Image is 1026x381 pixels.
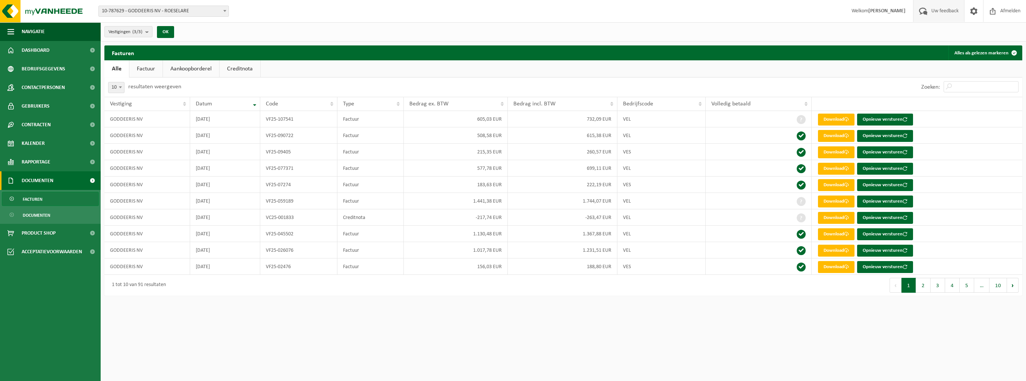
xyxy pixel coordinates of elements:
[617,193,706,209] td: VEL
[857,261,913,273] button: Opnieuw versturen
[857,245,913,257] button: Opnieuw versturen
[857,146,913,158] button: Opnieuw versturen
[98,6,229,17] span: 10-787629 - GODDEERIS NV - ROESELARE
[818,196,855,207] a: Download
[921,84,940,90] label: Zoeken:
[974,278,989,293] span: …
[22,78,65,97] span: Contactpersonen
[108,26,142,38] span: Vestigingen
[337,127,404,144] td: Factuur
[260,144,338,160] td: VF25-09405
[337,160,404,177] td: Factuur
[337,258,404,275] td: Factuur
[104,60,129,77] a: Alle
[508,193,617,209] td: 1.744,07 EUR
[163,60,219,77] a: Aankoopborderel
[220,60,260,77] a: Creditnota
[617,242,706,258] td: VEL
[132,29,142,34] count: (3/3)
[22,60,65,78] span: Bedrijfsgegevens
[104,144,190,160] td: GODDEERIS NV
[857,228,913,240] button: Opnieuw versturen
[104,209,190,226] td: GODDEERIS NV
[104,26,152,37] button: Vestigingen(3/3)
[190,209,260,226] td: [DATE]
[857,163,913,175] button: Opnieuw versturen
[99,6,229,16] span: 10-787629 - GODDEERIS NV - ROESELARE
[337,177,404,193] td: Factuur
[2,192,99,206] a: Facturen
[617,226,706,242] td: VEL
[960,278,974,293] button: 5
[617,258,706,275] td: VES
[508,127,617,144] td: 615,38 EUR
[104,45,142,60] h2: Facturen
[260,160,338,177] td: VF25-077371
[104,111,190,127] td: GODDEERIS NV
[260,226,338,242] td: VF25-045502
[404,111,508,127] td: 605,03 EUR
[945,278,960,293] button: 4
[617,160,706,177] td: VEL
[617,144,706,160] td: VES
[129,60,163,77] a: Factuur
[337,144,404,160] td: Factuur
[931,278,945,293] button: 3
[617,127,706,144] td: VEL
[104,177,190,193] td: GODDEERIS NV
[337,209,404,226] td: Creditnota
[857,196,913,207] button: Opnieuw versturen
[857,130,913,142] button: Opnieuw versturen
[22,22,45,41] span: Navigatie
[868,8,906,14] strong: [PERSON_NAME]
[190,226,260,242] td: [DATE]
[190,144,260,160] td: [DATE]
[818,114,855,126] a: Download
[23,192,43,206] span: Facturen
[190,111,260,127] td: [DATE]
[22,41,50,60] span: Dashboard
[196,101,212,107] span: Datum
[890,278,901,293] button: Previous
[623,101,653,107] span: Bedrijfscode
[711,101,750,107] span: Volledig betaald
[513,101,556,107] span: Bedrag incl. BTW
[104,226,190,242] td: GODDEERIS NV
[190,242,260,258] td: [DATE]
[404,127,508,144] td: 508,58 EUR
[508,258,617,275] td: 188,80 EUR
[260,193,338,209] td: VF25-059189
[508,144,617,160] td: 260,57 EUR
[337,111,404,127] td: Factuur
[404,209,508,226] td: -217,74 EUR
[617,177,706,193] td: VES
[508,209,617,226] td: -263,47 EUR
[104,127,190,144] td: GODDEERIS NV
[260,127,338,144] td: VF25-090722
[23,208,50,222] span: Documenten
[22,242,82,261] span: Acceptatievoorwaarden
[916,278,931,293] button: 2
[617,111,706,127] td: VEL
[22,134,45,153] span: Kalender
[508,111,617,127] td: 732,09 EUR
[128,84,181,90] label: resultaten weergeven
[260,177,338,193] td: VF25-07274
[22,224,56,242] span: Product Shop
[108,82,124,93] span: 10
[857,114,913,126] button: Opnieuw versturen
[617,209,706,226] td: VEL
[1007,278,1019,293] button: Next
[818,261,855,273] a: Download
[260,111,338,127] td: VF25-107541
[989,278,1007,293] button: 10
[409,101,449,107] span: Bedrag ex. BTW
[404,160,508,177] td: 577,78 EUR
[818,228,855,240] a: Download
[260,258,338,275] td: VF25-02476
[818,146,855,158] a: Download
[157,26,174,38] button: OK
[108,279,166,292] div: 1 tot 10 van 91 resultaten
[2,208,99,222] a: Documenten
